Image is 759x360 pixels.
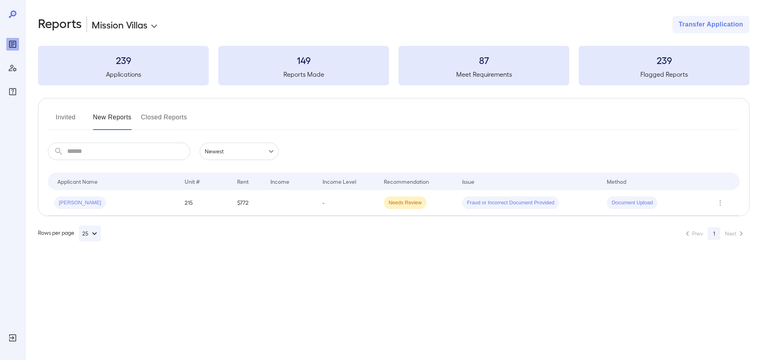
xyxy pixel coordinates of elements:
span: [PERSON_NAME] [54,199,106,207]
td: 215 [178,190,230,216]
h3: 239 [579,54,750,66]
div: Rows per page [38,226,101,241]
button: Invited [48,111,83,130]
span: Fraud or Incorrect Document Provided [462,199,559,207]
div: FAQ [6,85,19,98]
span: Document Upload [607,199,657,207]
button: Row Actions [714,196,727,209]
nav: pagination navigation [679,227,750,240]
div: Rent [237,177,250,186]
button: New Reports [93,111,132,130]
h5: Applications [38,70,209,79]
div: Applicant Name [57,177,98,186]
td: $772 [231,190,264,216]
div: Newest [200,143,279,160]
div: Recommendation [384,177,429,186]
div: Reports [6,38,19,51]
h3: 149 [218,54,389,66]
td: - [316,190,378,216]
h5: Reports Made [218,70,389,79]
div: Unit # [185,177,200,186]
div: Manage Users [6,62,19,74]
div: Log Out [6,332,19,344]
h3: 87 [398,54,569,66]
button: 25 [79,226,101,241]
summary: 239Applications149Reports Made87Meet Requirements239Flagged Reports [38,46,750,85]
h2: Reports [38,16,82,33]
span: Needs Review [384,199,427,207]
p: Mission Villas [92,18,147,31]
div: Income Level [323,177,356,186]
h3: 239 [38,54,209,66]
button: Transfer Application [672,16,750,33]
h5: Flagged Reports [579,70,750,79]
div: Issue [462,177,475,186]
div: Income [270,177,289,186]
button: Closed Reports [141,111,187,130]
button: page 1 [708,227,720,240]
div: Method [607,177,626,186]
h5: Meet Requirements [398,70,569,79]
